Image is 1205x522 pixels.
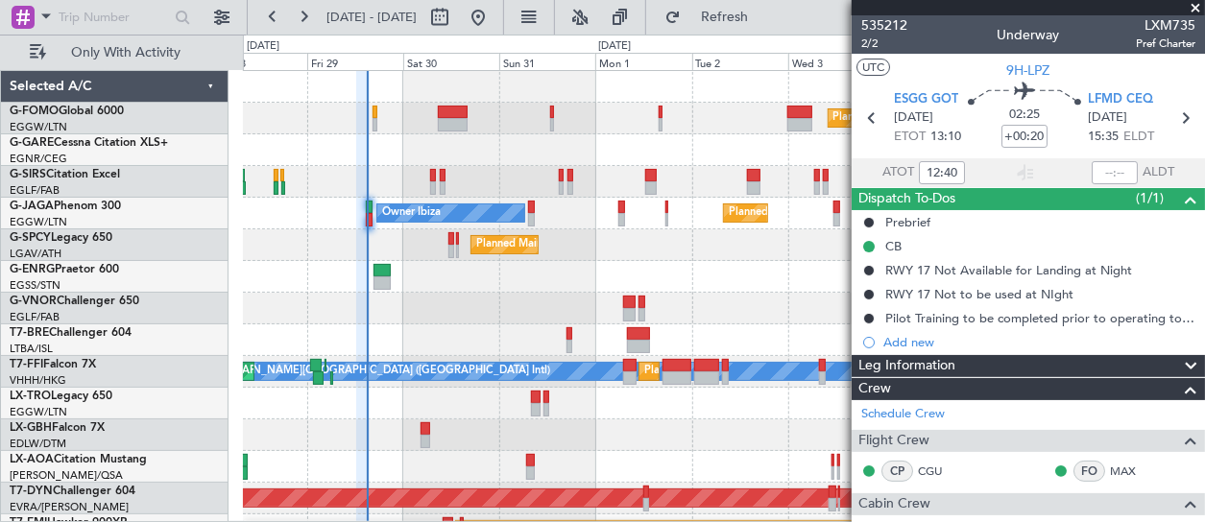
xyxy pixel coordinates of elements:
[729,199,1031,227] div: Planned Maint [GEOGRAPHIC_DATA] ([GEOGRAPHIC_DATA])
[858,188,955,210] span: Dispatch To-Dos
[1088,108,1127,128] span: [DATE]
[10,310,60,324] a: EGLF/FAB
[10,454,54,465] span: LX-AOA
[382,199,441,227] div: Owner Ibiza
[861,15,907,36] span: 535212
[882,163,914,182] span: ATOT
[10,486,135,497] a: T7-DYNChallenger 604
[858,493,930,515] span: Cabin Crew
[10,468,123,483] a: [PERSON_NAME]/QSA
[59,3,169,32] input: Trip Number
[1092,161,1138,184] input: --:--
[10,120,67,134] a: EGGW/LTN
[10,247,61,261] a: LGAV/ATH
[10,391,51,402] span: LX-TRO
[894,108,933,128] span: [DATE]
[403,53,499,70] div: Sat 30
[885,310,1195,326] div: Pilot Training to be completed prior to operating to LFMD
[10,486,53,497] span: T7-DYN
[856,59,890,76] button: UTC
[833,104,1136,132] div: Planned Maint [GEOGRAPHIC_DATA] ([GEOGRAPHIC_DATA])
[10,422,52,434] span: LX-GBH
[883,334,1195,350] div: Add new
[499,53,595,70] div: Sun 31
[644,357,965,386] div: Planned Maint [GEOGRAPHIC_DATA] ([GEOGRAPHIC_DATA] Intl)
[885,262,1132,278] div: RWY 17 Not Available for Landing at Night
[10,278,60,293] a: EGSS/STN
[1136,36,1195,52] span: Pref Charter
[1009,106,1040,125] span: 02:25
[595,53,691,70] div: Mon 1
[1110,463,1153,480] a: MAX
[10,169,46,180] span: G-SIRS
[10,183,60,198] a: EGLF/FAB
[885,238,902,254] div: CB
[10,359,43,370] span: T7-FFI
[326,9,417,26] span: [DATE] - [DATE]
[1136,188,1164,208] span: (1/1)
[656,2,771,33] button: Refresh
[10,327,49,339] span: T7-BRE
[10,264,55,275] span: G-ENRG
[10,500,129,514] a: EVRA/[PERSON_NAME]
[1143,163,1174,182] span: ALDT
[10,201,121,212] a: G-JAGAPhenom 300
[10,152,67,166] a: EGNR/CEG
[10,391,112,402] a: LX-TROLegacy 650
[10,232,51,244] span: G-SPCY
[858,355,955,377] span: Leg Information
[10,106,124,117] a: G-FOMOGlobal 6000
[10,137,54,149] span: G-GARE
[1088,128,1119,147] span: 15:35
[881,461,913,482] div: CP
[861,405,945,424] a: Schedule Crew
[10,454,147,465] a: LX-AOACitation Mustang
[10,215,67,229] a: EGGW/LTN
[1088,90,1153,109] span: LFMD CEQ
[476,230,697,259] div: Planned Maint Athens ([PERSON_NAME] Intl)
[598,38,631,55] div: [DATE]
[918,463,961,480] a: CGU
[10,359,96,370] a: T7-FFIFalcon 7X
[894,90,958,109] span: ESGG GOT
[50,46,203,59] span: Only With Activity
[1073,461,1105,482] div: FO
[210,53,306,70] div: Thu 28
[215,357,550,386] div: [PERSON_NAME][GEOGRAPHIC_DATA] ([GEOGRAPHIC_DATA] Intl)
[21,37,208,68] button: Only With Activity
[894,128,926,147] span: ETOT
[10,137,168,149] a: G-GARECessna Citation XLS+
[307,53,403,70] div: Fri 29
[858,378,891,400] span: Crew
[10,422,105,434] a: LX-GBHFalcon 7X
[10,296,57,307] span: G-VNOR
[1136,15,1195,36] span: LXM735
[1007,60,1050,81] span: 9H-LPZ
[10,296,139,307] a: G-VNORChallenger 650
[692,53,788,70] div: Tue 2
[858,430,929,452] span: Flight Crew
[885,214,930,230] div: Prebrief
[10,405,67,419] a: EGGW/LTN
[685,11,765,24] span: Refresh
[10,106,59,117] span: G-FOMO
[10,342,53,356] a: LTBA/ISL
[10,327,132,339] a: T7-BREChallenger 604
[1123,128,1154,147] span: ELDT
[788,53,884,70] div: Wed 3
[998,26,1060,46] div: Underway
[10,201,54,212] span: G-JAGA
[861,36,907,52] span: 2/2
[247,38,279,55] div: [DATE]
[885,286,1073,302] div: RWY 17 Not to be used at NIght
[10,373,66,388] a: VHHH/HKG
[10,169,120,180] a: G-SIRSCitation Excel
[10,437,66,451] a: EDLW/DTM
[919,161,965,184] input: --:--
[930,128,961,147] span: 13:10
[10,232,112,244] a: G-SPCYLegacy 650
[10,264,119,275] a: G-ENRGPraetor 600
